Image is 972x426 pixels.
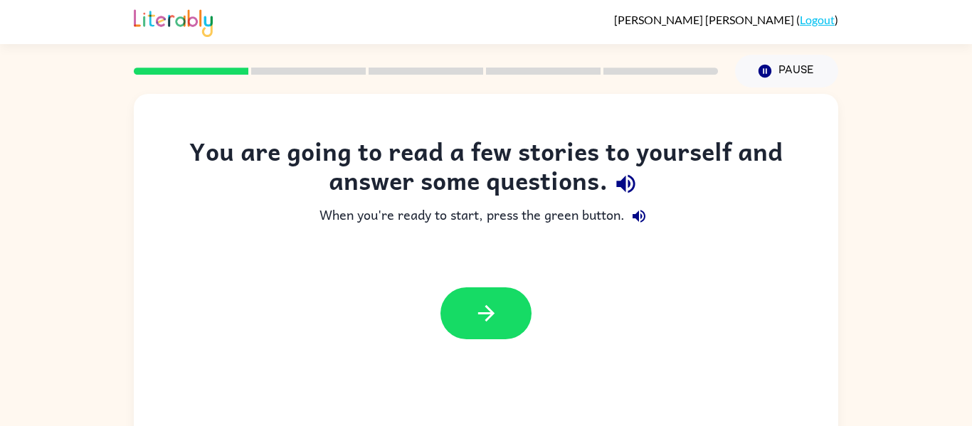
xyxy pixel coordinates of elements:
span: [PERSON_NAME] [PERSON_NAME] [614,13,796,26]
a: Logout [800,13,835,26]
div: ( ) [614,13,838,26]
img: Literably [134,6,213,37]
div: When you're ready to start, press the green button. [162,202,810,230]
button: Pause [735,55,838,87]
div: You are going to read a few stories to yourself and answer some questions. [162,137,810,202]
